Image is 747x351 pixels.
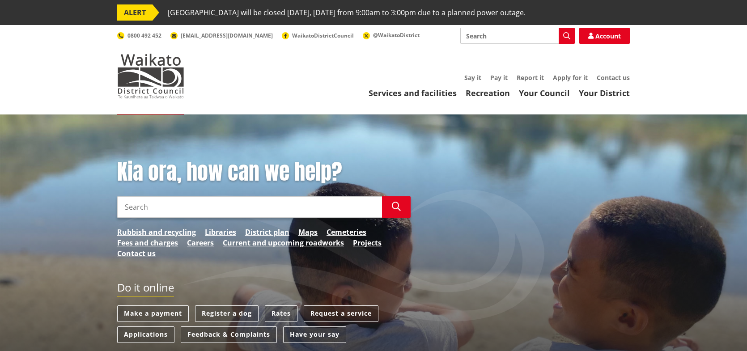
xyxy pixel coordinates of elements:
[117,54,184,98] img: Waikato District Council - Te Kaunihera aa Takiwaa o Waikato
[283,326,346,343] a: Have your say
[579,88,630,98] a: Your District
[117,227,196,237] a: Rubbish and recycling
[117,4,153,21] span: ALERT
[117,305,189,322] a: Make a payment
[195,305,259,322] a: Register a dog
[168,4,526,21] span: [GEOGRAPHIC_DATA] will be closed [DATE], [DATE] from 9:00am to 3:00pm due to a planned power outage.
[597,73,630,82] a: Contact us
[304,305,378,322] a: Request a service
[490,73,508,82] a: Pay it
[265,305,297,322] a: Rates
[117,32,161,39] a: 0800 492 452
[181,326,277,343] a: Feedback & Complaints
[553,73,588,82] a: Apply for it
[187,237,214,248] a: Careers
[363,31,420,39] a: @WaikatoDistrict
[298,227,318,237] a: Maps
[466,88,510,98] a: Recreation
[245,227,289,237] a: District plan
[117,248,156,259] a: Contact us
[117,237,178,248] a: Fees and charges
[327,227,366,237] a: Cemeteries
[579,28,630,44] a: Account
[460,28,575,44] input: Search input
[292,32,354,39] span: WaikatoDistrictCouncil
[517,73,544,82] a: Report it
[373,31,420,39] span: @WaikatoDistrict
[170,32,273,39] a: [EMAIL_ADDRESS][DOMAIN_NAME]
[519,88,570,98] a: Your Council
[464,73,481,82] a: Say it
[117,196,382,218] input: Search input
[223,237,344,248] a: Current and upcoming roadworks
[127,32,161,39] span: 0800 492 452
[181,32,273,39] span: [EMAIL_ADDRESS][DOMAIN_NAME]
[117,281,174,297] h2: Do it online
[369,88,457,98] a: Services and facilities
[205,227,236,237] a: Libraries
[117,159,411,185] h1: Kia ora, how can we help?
[282,32,354,39] a: WaikatoDistrictCouncil
[706,313,738,346] iframe: Messenger Launcher
[117,326,174,343] a: Applications
[353,237,382,248] a: Projects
